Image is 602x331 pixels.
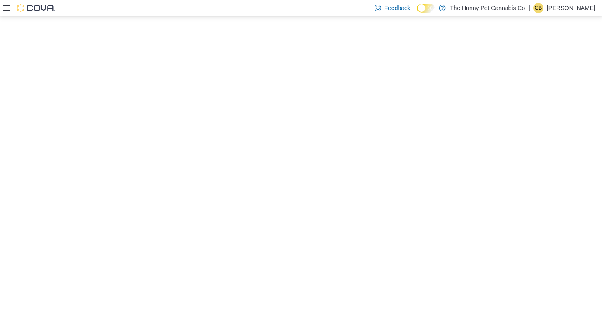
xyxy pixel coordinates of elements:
[385,4,410,12] span: Feedback
[547,3,595,13] p: [PERSON_NAME]
[417,4,435,13] input: Dark Mode
[535,3,542,13] span: CB
[528,3,530,13] p: |
[450,3,525,13] p: The Hunny Pot Cannabis Co
[17,4,55,12] img: Cova
[533,3,543,13] div: Christina Brown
